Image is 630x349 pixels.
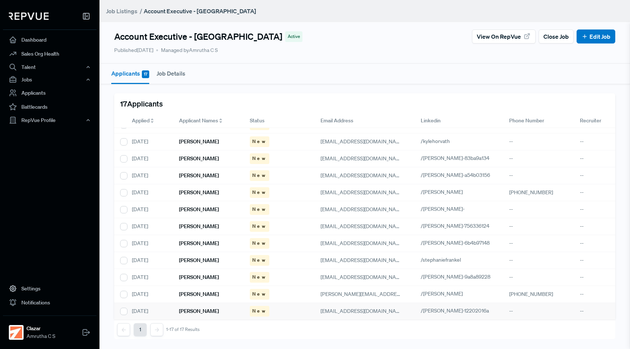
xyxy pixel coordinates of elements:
[421,307,489,314] span: /[PERSON_NAME]-12202016a
[173,114,244,128] div: Toggle SortBy
[321,274,405,280] span: [EMAIL_ADDRESS][DOMAIN_NAME]
[581,32,610,41] a: Edit Job
[321,206,405,213] span: [EMAIL_ADDRESS][DOMAIN_NAME]
[421,172,490,178] span: /[PERSON_NAME]-a54b03156
[421,206,473,212] a: /[PERSON_NAME]-
[27,325,55,332] strong: Clazar
[3,73,97,86] button: Jobs
[9,13,49,20] img: RepVue
[252,240,267,247] span: New
[252,291,267,297] span: New
[3,315,97,343] a: ClazarClazarAmrutha C S
[3,100,97,114] a: Battlecards
[321,138,405,145] span: [EMAIL_ADDRESS][DOMAIN_NAME]
[3,296,97,310] a: Notifications
[421,273,490,280] span: /[PERSON_NAME]-9a8a89228
[126,252,173,269] div: [DATE]
[421,307,497,314] a: /[PERSON_NAME]-12202016a
[321,291,445,297] span: [PERSON_NAME][EMAIL_ADDRESS][DOMAIN_NAME]
[421,240,490,246] span: /[PERSON_NAME]-6b4b97148
[126,303,173,320] div: [DATE]
[142,70,149,78] span: 17
[114,46,153,54] p: Published [DATE]
[140,7,142,15] span: /
[503,235,574,252] div: --
[577,29,615,43] button: Edit Job
[421,290,463,297] span: /[PERSON_NAME]
[421,155,489,161] span: /[PERSON_NAME]-83ba9a134
[252,206,267,213] span: New
[321,117,353,125] span: Email Address
[252,172,267,179] span: New
[157,64,185,83] button: Job Details
[252,138,267,145] span: New
[503,167,574,184] div: --
[126,235,173,252] div: [DATE]
[3,86,97,100] a: Applicants
[179,139,219,145] h6: [PERSON_NAME]
[106,7,137,15] a: Job Listings
[477,32,521,41] span: View on RepVue
[421,256,469,263] a: /stephaniefrankel
[150,323,163,336] button: Next
[421,138,458,144] a: /kylehorvath
[3,47,97,61] a: Sales Org Health
[132,117,150,125] span: Applied
[421,273,499,280] a: /[PERSON_NAME]-9a8a89228
[503,150,574,167] div: --
[117,323,200,336] nav: pagination
[321,257,405,264] span: [EMAIL_ADDRESS][DOMAIN_NAME]
[126,133,173,150] div: [DATE]
[543,32,569,41] span: Close Job
[421,206,465,212] span: /[PERSON_NAME]-
[3,33,97,47] a: Dashboard
[179,156,219,162] h6: [PERSON_NAME]
[421,172,498,178] a: /[PERSON_NAME]-a54b03156
[3,114,97,126] button: RepVue Profile
[27,332,55,340] span: Amrutha C S
[156,46,218,54] span: Managed by Amrutha C S
[179,291,219,297] h6: [PERSON_NAME]
[166,327,200,332] div: 1-17 of 17 Results
[252,257,267,264] span: New
[179,206,219,213] h6: [PERSON_NAME]
[126,201,173,218] div: [DATE]
[421,189,463,195] span: /[PERSON_NAME]
[3,282,97,296] a: Settings
[179,189,219,196] h6: [PERSON_NAME]
[503,201,574,218] div: --
[503,218,574,235] div: --
[3,61,97,73] button: Talent
[539,29,574,43] button: Close Job
[321,308,405,314] span: [EMAIL_ADDRESS][DOMAIN_NAME]
[472,29,536,43] button: View on RepVue
[126,218,173,235] div: [DATE]
[179,274,219,280] h6: [PERSON_NAME]
[288,33,300,40] span: Active
[421,223,498,229] a: /[PERSON_NAME]-756336124
[252,223,267,230] span: New
[126,286,173,303] div: [DATE]
[321,240,405,247] span: [EMAIL_ADDRESS][DOMAIN_NAME]
[126,150,173,167] div: [DATE]
[321,155,405,162] span: [EMAIL_ADDRESS][DOMAIN_NAME]
[250,117,265,125] span: Status
[134,323,147,336] button: 1
[179,240,219,247] h6: [PERSON_NAME]
[503,252,574,269] div: --
[421,223,489,229] span: /[PERSON_NAME]-756336124
[126,167,173,184] div: [DATE]
[503,286,574,303] div: [PHONE_NUMBER]
[117,323,130,336] button: Previous
[503,133,574,150] div: --
[421,290,471,297] a: /[PERSON_NAME]
[421,155,498,161] a: /[PERSON_NAME]-83ba9a134
[144,7,256,15] strong: Account Executive - [GEOGRAPHIC_DATA]
[321,189,405,196] span: [EMAIL_ADDRESS][DOMAIN_NAME]
[321,223,405,230] span: [EMAIL_ADDRESS][DOMAIN_NAME]
[179,257,219,264] h6: [PERSON_NAME]
[421,189,471,195] a: /[PERSON_NAME]
[421,138,450,144] span: /kylehorvath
